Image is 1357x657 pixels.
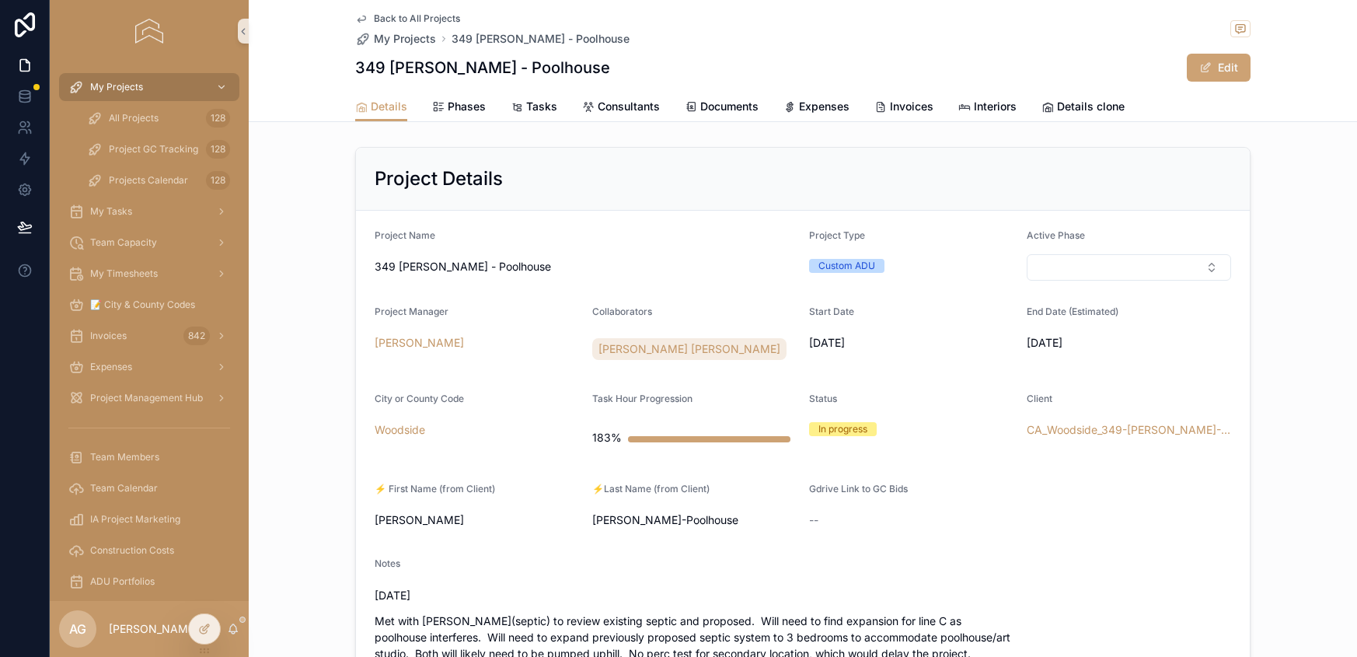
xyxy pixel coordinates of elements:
[592,306,652,317] span: Collaborators
[206,171,230,190] div: 128
[874,93,933,124] a: Invoices
[90,482,158,494] span: Team Calendar
[1041,93,1125,124] a: Details clone
[809,483,908,494] span: Gdrive Link to GC Bids
[809,335,1014,351] span: [DATE]
[890,99,933,114] span: Invoices
[1027,229,1085,241] span: Active Phase
[1027,335,1232,351] span: [DATE]
[59,260,239,288] a: My Timesheets
[59,322,239,350] a: Invoices842
[59,443,239,471] a: Team Members
[375,335,464,351] a: [PERSON_NAME]
[685,93,759,124] a: Documents
[355,93,407,122] a: Details
[1027,422,1232,438] a: CA_Woodside_349-[PERSON_NAME]-[PERSON_NAME]-Poolhouse
[90,299,195,311] span: 📝 City & County Codes
[90,267,158,280] span: My Timesheets
[90,392,203,404] span: Project Management Hub
[109,621,198,637] p: [PERSON_NAME]
[598,99,660,114] span: Consultants
[809,393,837,404] span: Status
[1027,254,1232,281] button: Select Button
[355,31,436,47] a: My Projects
[90,205,132,218] span: My Tasks
[592,393,692,404] span: Task Hour Progression
[375,229,435,241] span: Project Name
[59,291,239,319] a: 📝 City & County Codes
[90,361,132,373] span: Expenses
[59,384,239,412] a: Project Management Hub
[90,544,174,557] span: Construction Costs
[592,338,787,360] a: [PERSON_NAME] [PERSON_NAME]
[783,93,849,124] a: Expenses
[374,12,460,25] span: Back to All Projects
[375,306,448,317] span: Project Manager
[78,166,239,194] a: Projects Calendar128
[59,73,239,101] a: My Projects
[375,483,495,494] span: ⚡️ First Name (from Client)
[59,568,239,596] a: ADU Portfolios
[375,166,503,191] h2: Project Details
[375,422,425,438] a: Woodside
[59,353,239,381] a: Expenses
[109,143,198,156] span: Project GC Tracking
[90,451,159,463] span: Team Members
[818,259,875,273] div: Custom ADU
[109,174,188,187] span: Projects Calendar
[90,575,155,588] span: ADU Portfolios
[59,505,239,533] a: IA Project Marketing
[1027,306,1118,317] span: End Date (Estimated)
[59,197,239,225] a: My Tasks
[90,236,157,249] span: Team Capacity
[448,99,486,114] span: Phases
[592,512,797,528] span: [PERSON_NAME]-Poolhouse
[375,393,464,404] span: City or County Code
[371,99,407,114] span: Details
[90,330,127,342] span: Invoices
[206,140,230,159] div: 128
[1027,393,1052,404] span: Client
[432,93,486,124] a: Phases
[1187,54,1251,82] button: Edit
[355,57,610,79] h1: 349 [PERSON_NAME] - Poolhouse
[375,512,580,528] span: [PERSON_NAME]
[78,104,239,132] a: All Projects128
[809,229,865,241] span: Project Type
[511,93,557,124] a: Tasks
[375,259,797,274] span: 349 [PERSON_NAME] - Poolhouse
[90,513,180,526] span: IA Project Marketing
[59,474,239,502] a: Team Calendar
[452,31,630,47] a: 349 [PERSON_NAME] - Poolhouse
[69,620,86,638] span: AG
[958,93,1017,124] a: Interiors
[59,229,239,257] a: Team Capacity
[135,19,162,44] img: App logo
[78,135,239,163] a: Project GC Tracking128
[809,306,854,317] span: Start Date
[974,99,1017,114] span: Interiors
[799,99,849,114] span: Expenses
[183,327,210,345] div: 842
[700,99,759,114] span: Documents
[375,557,400,569] span: Notes
[50,62,249,601] div: scrollable content
[90,81,143,93] span: My Projects
[59,536,239,564] a: Construction Costs
[598,341,780,357] span: [PERSON_NAME] [PERSON_NAME]
[809,512,818,528] span: --
[206,109,230,128] div: 128
[582,93,660,124] a: Consultants
[818,422,867,436] div: In progress
[375,587,1231,603] p: [DATE]
[526,99,557,114] span: Tasks
[374,31,436,47] span: My Projects
[1057,99,1125,114] span: Details clone
[592,422,622,453] div: 183%
[355,12,460,25] a: Back to All Projects
[592,483,710,494] span: ⚡️Last Name (from Client)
